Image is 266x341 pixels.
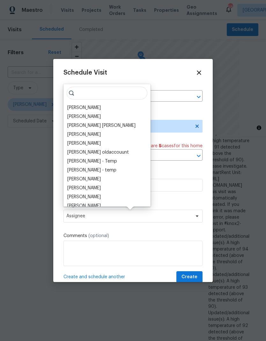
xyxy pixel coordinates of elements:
[67,194,101,200] div: [PERSON_NAME]
[67,176,101,182] div: [PERSON_NAME]
[63,233,203,239] label: Comments
[63,84,203,90] label: Home
[194,151,203,160] button: Open
[139,143,203,149] span: There are case s for this home
[181,273,197,281] span: Create
[88,234,109,238] span: (optional)
[67,185,101,191] div: [PERSON_NAME]
[67,149,129,156] div: [PERSON_NAME] oldaccouunt
[67,105,101,111] div: [PERSON_NAME]
[196,69,203,76] span: Close
[67,167,116,173] div: [PERSON_NAME] - temp
[67,140,101,147] div: [PERSON_NAME]
[159,144,162,148] span: 5
[67,158,117,164] div: [PERSON_NAME] - Temp
[194,92,203,101] button: Open
[63,274,125,280] span: Create and schedule another
[63,69,107,76] span: Schedule Visit
[67,131,101,138] div: [PERSON_NAME]
[66,214,191,219] span: Assignee
[67,203,101,209] div: [PERSON_NAME]
[67,122,136,129] div: [PERSON_NAME] [PERSON_NAME]
[67,113,101,120] div: [PERSON_NAME]
[176,271,203,283] button: Create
